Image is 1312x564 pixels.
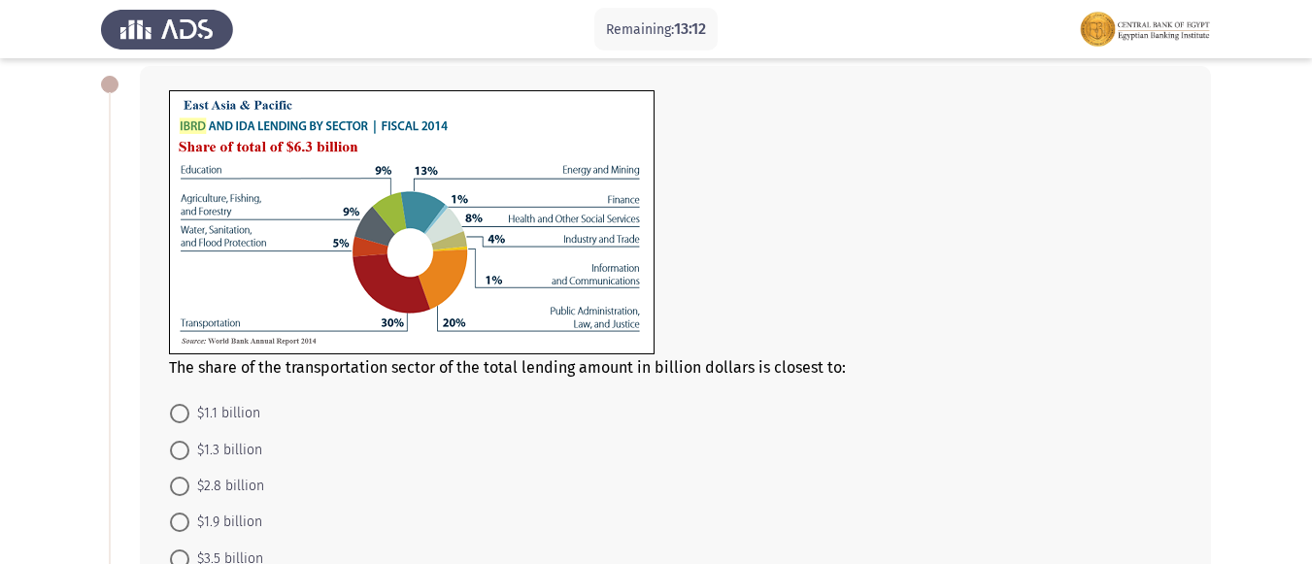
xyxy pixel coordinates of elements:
[189,402,260,425] span: $1.1 billion
[169,90,655,354] img: YjdhNDQyMmMtODg1NS00MDRjLTg4MDctMWI2MDFhNzVkZTM1MTY5NDUxNDc4NjcyNA==.png
[169,358,846,377] span: The share of the transportation sector of the total lending amount in billion dollars is closest to:
[189,511,262,534] span: $1.9 billion
[189,475,264,498] span: $2.8 billion
[101,2,233,56] img: Assess Talent Management logo
[1079,2,1211,56] img: Assessment logo of EBI Analytical Thinking FOCUS Assessment EN
[674,19,706,38] span: 13:12
[606,17,706,42] p: Remaining:
[189,439,262,462] span: $1.3 billion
